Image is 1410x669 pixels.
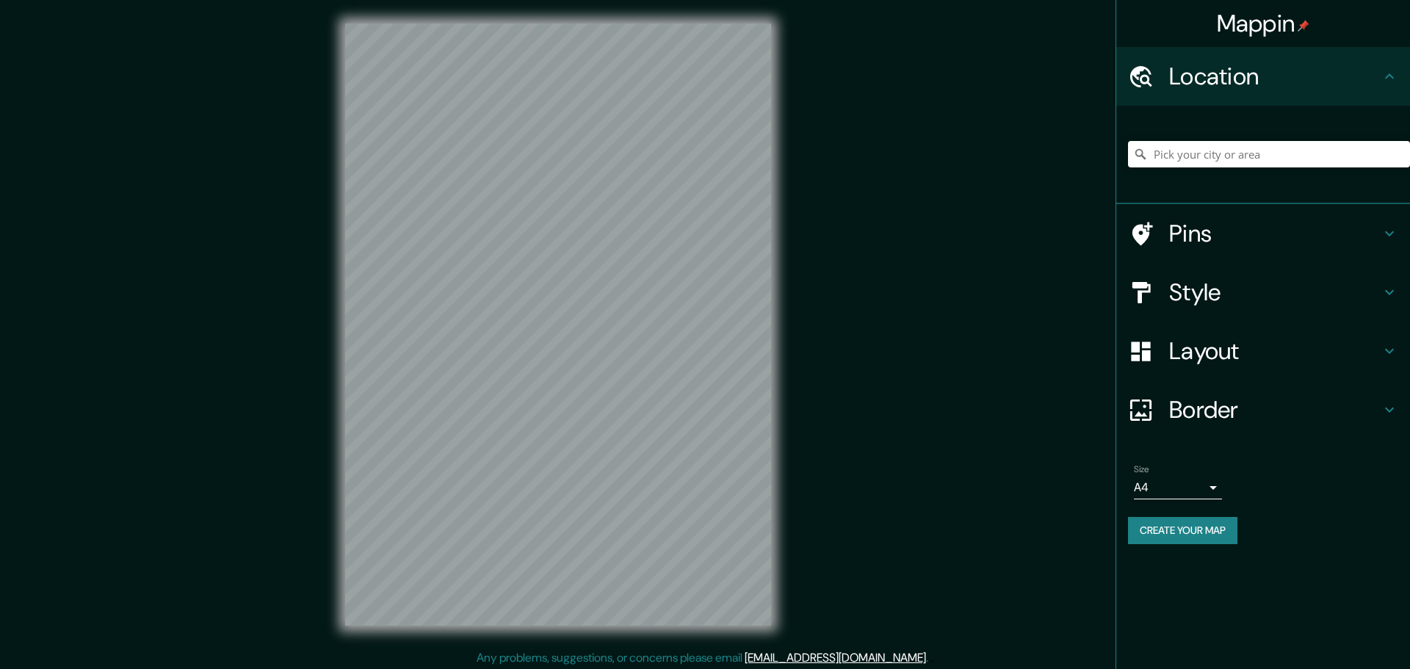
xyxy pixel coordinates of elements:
[1169,395,1381,424] h4: Border
[1116,47,1410,106] div: Location
[1217,9,1310,38] h4: Mappin
[477,649,928,667] p: Any problems, suggestions, or concerns please email .
[1116,263,1410,322] div: Style
[1169,219,1381,248] h4: Pins
[928,649,930,667] div: .
[1128,141,1410,167] input: Pick your city or area
[930,649,933,667] div: .
[1116,380,1410,439] div: Border
[1134,463,1149,476] label: Size
[1116,204,1410,263] div: Pins
[1298,20,1309,32] img: pin-icon.png
[745,650,926,665] a: [EMAIL_ADDRESS][DOMAIN_NAME]
[1116,322,1410,380] div: Layout
[1169,336,1381,366] h4: Layout
[1169,278,1381,307] h4: Style
[1134,476,1222,499] div: A4
[1128,517,1237,544] button: Create your map
[345,23,771,626] canvas: Map
[1169,62,1381,91] h4: Location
